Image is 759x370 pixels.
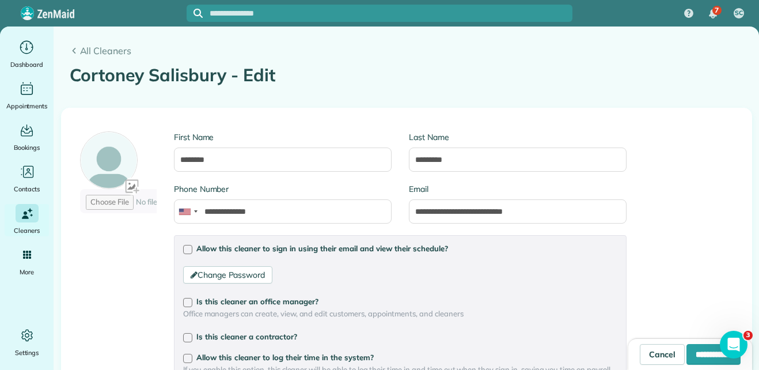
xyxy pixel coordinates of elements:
[715,6,719,15] span: 7
[196,353,374,362] span: Allow this cleaner to log their time in the system?
[80,44,743,58] span: All Cleaners
[5,121,49,153] a: Bookings
[70,44,743,58] a: All Cleaners
[187,9,203,18] button: Focus search
[196,297,318,306] span: Is this cleaner an office manager?
[701,1,725,27] div: 7 unread notifications
[15,347,39,358] span: Settings
[409,131,627,143] label: Last Name
[640,344,685,365] a: Cancel
[5,38,49,70] a: Dashboard
[196,244,448,253] span: Allow this cleaner to sign in using their email and view their schedule?
[14,183,40,195] span: Contacts
[5,326,49,358] a: Settings
[743,331,753,340] span: 3
[5,204,49,236] a: Cleaners
[10,59,43,70] span: Dashboard
[5,80,49,112] a: Appointments
[735,9,743,18] span: SC
[70,66,743,85] h1: Cortoney Salisbury - Edit
[174,200,201,223] div: United States: +1
[5,163,49,195] a: Contacts
[174,183,392,195] label: Phone Number
[14,225,40,236] span: Cleaners
[20,266,34,278] span: More
[196,332,297,341] span: Is this cleaner a contractor?
[6,100,48,112] span: Appointments
[720,331,747,358] iframe: Intercom live chat
[14,142,40,153] span: Bookings
[409,183,627,195] label: Email
[183,266,272,284] a: Change Password
[174,131,392,143] label: First Name
[183,308,618,320] span: Office managers can create, view, and edit customers, appointments, and cleaners
[193,9,203,18] svg: Focus search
